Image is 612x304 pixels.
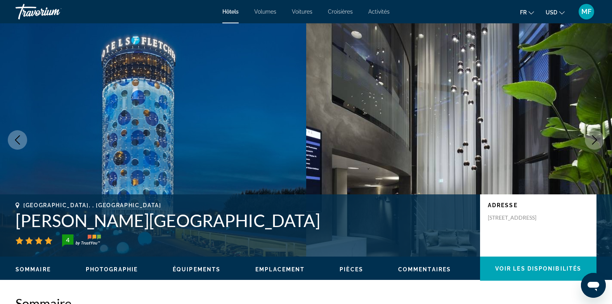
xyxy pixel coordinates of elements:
h1: [PERSON_NAME][GEOGRAPHIC_DATA] [16,210,472,231]
span: Pièces [340,266,363,273]
p: [STREET_ADDRESS] [488,214,550,221]
img: trustyou-badge-hor.svg [62,234,101,247]
button: Voir les disponibilités [480,257,596,281]
button: Pièces [340,266,363,273]
button: Commentaires [398,266,451,273]
a: Volumes [254,9,276,15]
button: Sommaire [16,266,51,273]
button: Image précédente [8,130,27,150]
button: Emplacement [255,266,305,273]
span: Équipements [173,266,220,273]
button: Menu utilisateur [576,3,596,20]
span: [GEOGRAPHIC_DATA], , [GEOGRAPHIC_DATA] [23,202,161,208]
span: MF [581,8,591,16]
button: Image suivante [585,130,604,150]
span: Sommaire [16,266,51,273]
span: Photographie [86,266,138,273]
span: Fr [520,9,527,16]
button: Changer la langue [520,7,534,18]
span: Commentaires [398,266,451,273]
a: Voitures [292,9,312,15]
button: Changer de devise [546,7,565,18]
div: 4 [60,235,75,245]
span: USD [546,9,557,16]
span: Voir les disponibilités [495,266,581,272]
a: Hôtels [222,9,239,15]
span: Emplacement [255,266,305,273]
button: Photographie [86,266,138,273]
a: Croisières [328,9,353,15]
p: Adresse [488,202,589,208]
button: Équipements [173,266,220,273]
iframe: Bouton de lancement de la fenêtre de messagerie [581,273,606,298]
a: Travorium [16,2,93,22]
a: Activités [368,9,390,15]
